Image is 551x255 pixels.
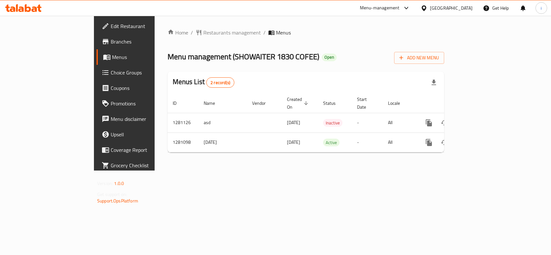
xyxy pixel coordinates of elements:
a: Branches [97,34,186,49]
nav: breadcrumb [168,29,444,36]
a: Choice Groups [97,65,186,80]
span: Status [323,99,344,107]
table: enhanced table [168,93,488,152]
a: Menu disclaimer [97,111,186,127]
li: / [263,29,266,36]
td: - [352,113,383,132]
td: - [352,132,383,152]
span: Menus [276,29,291,36]
a: Coupons [97,80,186,96]
a: Grocery Checklist [97,158,186,173]
span: Upsell [111,131,181,138]
span: Vendor [252,99,274,107]
a: Edit Restaurant [97,18,186,34]
button: Change Status [437,115,452,131]
div: Open [322,54,337,61]
td: asd [199,113,247,132]
span: Branches [111,38,181,45]
span: Choice Groups [111,69,181,76]
li: / [191,29,193,36]
span: Promotions [111,100,181,107]
button: Add New Menu [394,52,444,64]
span: Created On [287,95,310,111]
span: Get support on: [97,190,127,199]
div: [GEOGRAPHIC_DATA] [430,5,473,12]
span: Menu management ( SHOWAITER 1830 COFEE ) [168,49,319,64]
span: [DATE] [287,118,300,127]
td: All [383,113,416,132]
span: [DATE] [287,138,300,146]
span: Menus [112,53,181,61]
a: Upsell [97,127,186,142]
a: Promotions [97,96,186,111]
span: Restaurants management [203,29,261,36]
a: Menus [97,49,186,65]
td: [DATE] [199,132,247,152]
span: Version: [97,179,113,188]
h2: Menus List [173,77,234,88]
a: Coverage Report [97,142,186,158]
span: 1.0.0 [114,179,124,188]
span: i [541,5,542,12]
span: Active [323,139,340,146]
th: Actions [416,93,488,113]
span: 2 record(s) [207,80,234,86]
span: Start Date [357,95,375,111]
button: Change Status [437,135,452,150]
span: Edit Restaurant [111,22,181,30]
a: Restaurants management [196,29,261,36]
span: Grocery Checklist [111,162,181,169]
span: Name [204,99,223,107]
span: Coupons [111,84,181,92]
span: Locale [388,99,408,107]
span: Open [322,54,337,60]
span: Inactive [323,119,342,127]
span: ID [173,99,185,107]
div: Export file [426,75,442,90]
div: Menu-management [360,4,400,12]
span: Coverage Report [111,146,181,154]
button: more [421,135,437,150]
span: Menu disclaimer [111,115,181,123]
a: Support.OpsPlatform [97,197,138,205]
button: more [421,115,437,131]
span: Add New Menu [399,54,439,62]
td: All [383,132,416,152]
div: Total records count [206,77,234,88]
